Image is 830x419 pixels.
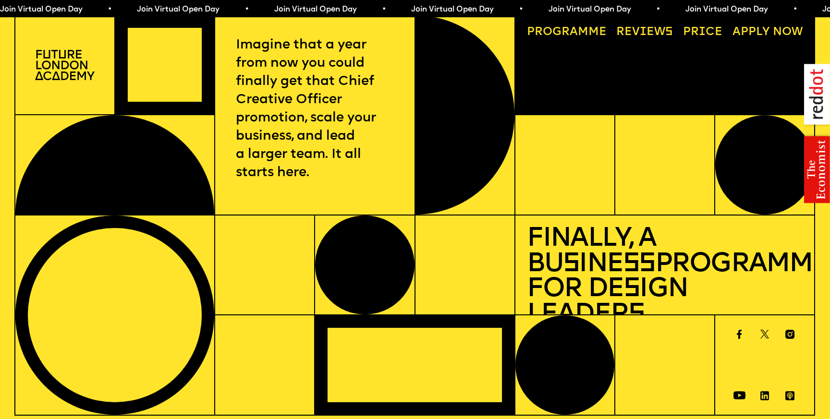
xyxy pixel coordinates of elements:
span: s [563,251,579,278]
span: a [570,26,578,38]
span: • [791,6,795,13]
span: • [379,6,384,13]
a: Price [677,21,728,44]
a: Programme [521,21,612,44]
h1: Finally, a Bu ine Programme for De ign Leader [527,227,803,328]
a: Apply now [727,21,808,44]
span: • [654,6,658,13]
a: Reviews [610,21,679,44]
span: • [243,6,247,13]
p: Imagine that a year from now you could finally get that Chief Creative Officer promotion, scale y... [236,36,393,182]
span: ss [623,251,655,278]
span: A [732,26,741,38]
span: • [517,6,521,13]
span: s [623,276,639,303]
span: • [105,6,110,13]
span: s [628,302,644,328]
